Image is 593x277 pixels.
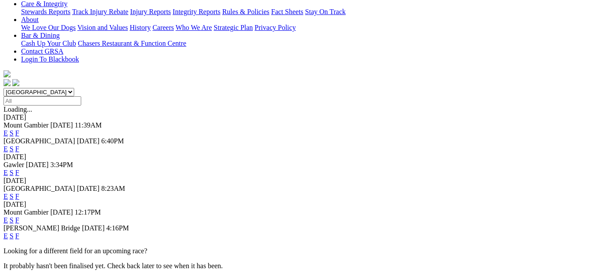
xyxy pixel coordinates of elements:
a: Cash Up Your Club [21,40,76,47]
a: Chasers Restaurant & Function Centre [78,40,186,47]
div: [DATE] [4,113,589,121]
img: facebook.svg [4,79,11,86]
span: [DATE] [77,137,100,145]
a: Bar & Dining [21,32,60,39]
span: [DATE] [50,121,73,129]
a: S [10,129,14,137]
span: [DATE] [50,208,73,216]
span: [DATE] [26,161,49,168]
div: [DATE] [4,200,589,208]
span: [GEOGRAPHIC_DATA] [4,185,75,192]
a: F [15,193,19,200]
a: Integrity Reports [173,8,220,15]
a: Rules & Policies [222,8,270,15]
span: 4:16PM [106,224,129,232]
a: S [10,169,14,176]
a: Who We Are [176,24,212,31]
a: Careers [152,24,174,31]
a: About [21,16,39,23]
a: F [15,232,19,240]
a: F [15,169,19,176]
a: Stewards Reports [21,8,70,15]
a: E [4,193,8,200]
span: Mount Gambier [4,121,49,129]
a: Fact Sheets [271,8,303,15]
a: Strategic Plan [214,24,253,31]
a: Contact GRSA [21,47,63,55]
span: Loading... [4,106,32,113]
span: [GEOGRAPHIC_DATA] [4,137,75,145]
a: S [10,232,14,240]
a: History [129,24,151,31]
div: About [21,24,589,32]
a: S [10,216,14,224]
span: 12:17PM [75,208,101,216]
p: Looking for a different field for an upcoming race? [4,247,589,255]
a: Login To Blackbook [21,55,79,63]
div: Care & Integrity [21,8,589,16]
a: F [15,129,19,137]
a: E [4,169,8,176]
input: Select date [4,96,81,106]
a: F [15,216,19,224]
span: [PERSON_NAME] Bridge [4,224,80,232]
a: Injury Reports [130,8,171,15]
span: [DATE] [77,185,100,192]
div: Bar & Dining [21,40,589,47]
span: Mount Gambier [4,208,49,216]
a: Privacy Policy [255,24,296,31]
a: E [4,129,8,137]
span: 3:34PM [50,161,73,168]
a: Vision and Values [77,24,128,31]
a: Stay On Track [305,8,345,15]
span: Gawler [4,161,24,168]
div: [DATE] [4,153,589,161]
a: S [10,145,14,153]
span: 6:40PM [101,137,124,145]
a: E [4,232,8,240]
a: Track Injury Rebate [72,8,128,15]
span: 11:39AM [75,121,102,129]
a: We Love Our Dogs [21,24,75,31]
a: F [15,145,19,153]
a: E [4,145,8,153]
div: [DATE] [4,177,589,185]
partial: It probably hasn't been finalised yet. Check back later to see when it has been. [4,262,223,270]
img: logo-grsa-white.png [4,70,11,77]
a: E [4,216,8,224]
img: twitter.svg [12,79,19,86]
span: 8:23AM [101,185,125,192]
a: S [10,193,14,200]
span: [DATE] [82,224,105,232]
